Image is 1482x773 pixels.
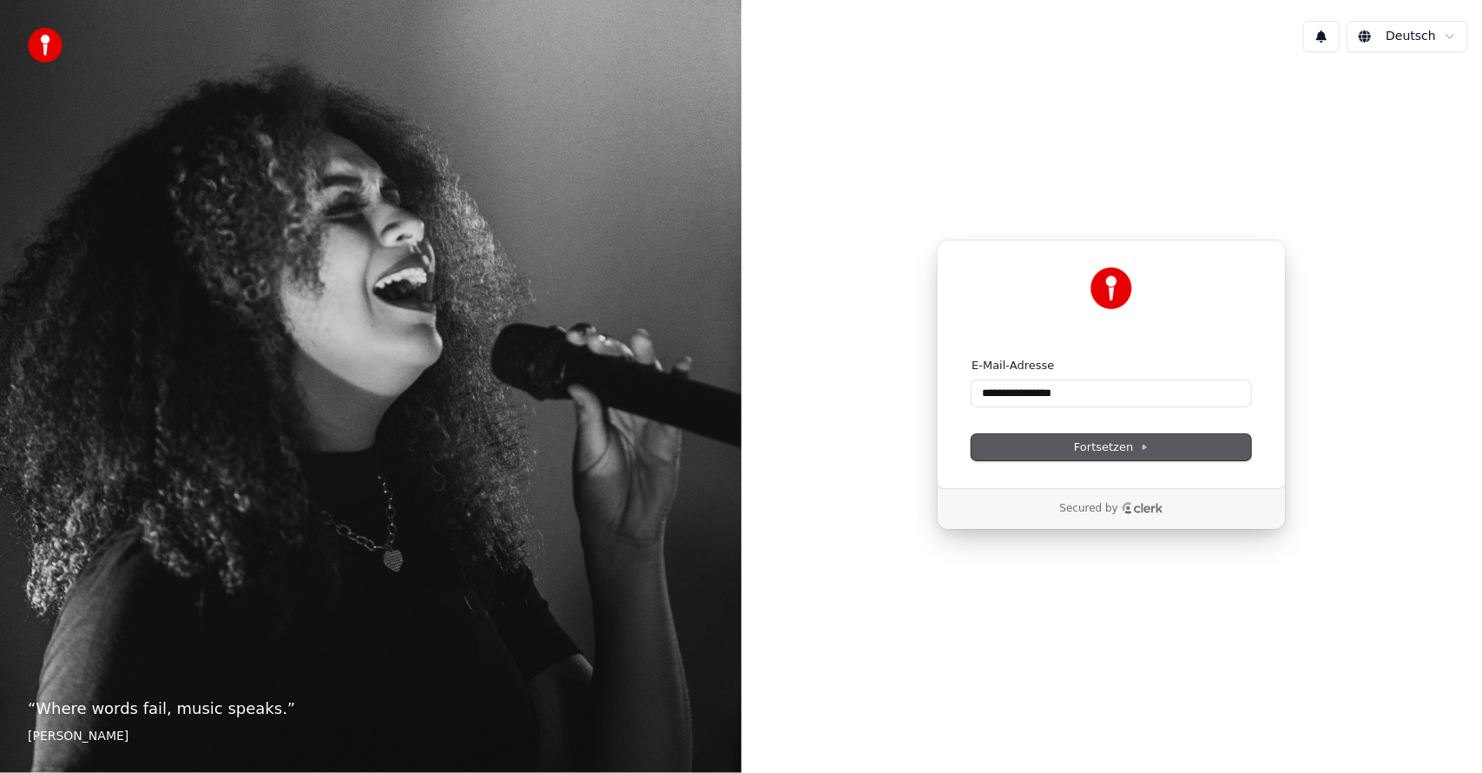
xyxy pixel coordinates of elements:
[1060,502,1118,516] p: Secured by
[28,697,714,721] p: “ Where words fail, music speaks. ”
[972,358,1054,373] label: E-Mail-Adresse
[972,434,1251,460] button: Fortsetzen
[1074,439,1149,455] span: Fortsetzen
[1090,268,1132,309] img: Youka
[1122,502,1163,514] a: Clerk logo
[28,28,63,63] img: youka
[28,728,714,745] footer: [PERSON_NAME]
